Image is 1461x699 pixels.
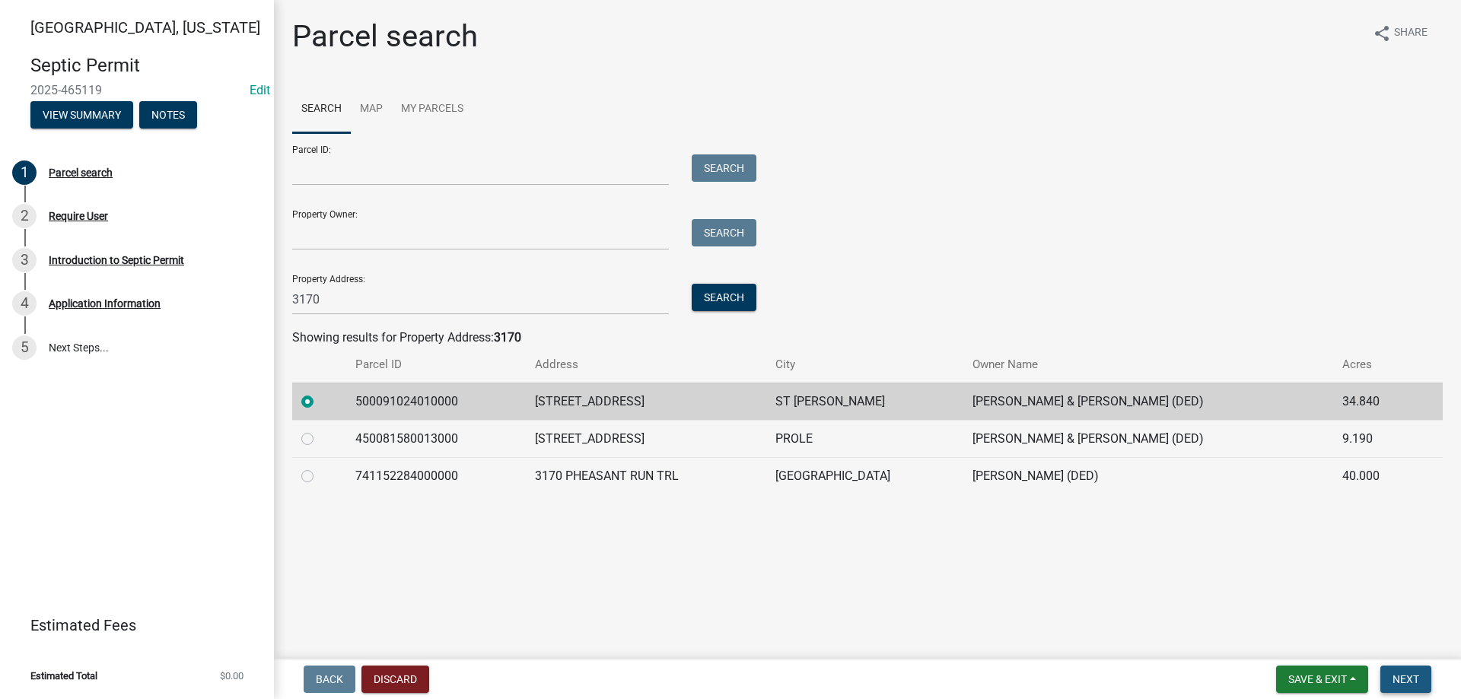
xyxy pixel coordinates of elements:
div: Application Information [49,298,161,309]
button: Search [692,154,756,182]
td: [PERSON_NAME] & [PERSON_NAME] (DED) [963,383,1333,420]
th: Address [526,347,766,383]
span: $0.00 [220,671,243,681]
div: 5 [12,335,37,360]
td: [PERSON_NAME] (DED) [963,457,1333,494]
td: [GEOGRAPHIC_DATA] [766,457,963,494]
td: PROLE [766,420,963,457]
td: 500091024010000 [346,383,526,420]
td: 9.190 [1333,420,1415,457]
div: 3 [12,248,37,272]
i: share [1373,24,1391,43]
div: 1 [12,160,37,185]
span: Next [1393,673,1419,685]
span: Share [1394,24,1428,43]
wm-modal-confirm: Edit Application Number [250,83,270,97]
th: Parcel ID [346,347,526,383]
button: View Summary [30,101,133,129]
span: 2025-465119 [30,83,243,97]
td: [STREET_ADDRESS] [526,420,766,457]
button: Search [692,284,756,311]
div: Require User [49,211,108,221]
span: Estimated Total [30,671,97,681]
th: City [766,347,963,383]
button: Next [1380,666,1431,693]
div: Showing results for Property Address: [292,329,1443,347]
td: 450081580013000 [346,420,526,457]
strong: 3170 [494,330,521,345]
span: [GEOGRAPHIC_DATA], [US_STATE] [30,18,260,37]
span: Back [316,673,343,685]
a: Estimated Fees [12,610,250,640]
td: 741152284000000 [346,457,526,494]
div: 4 [12,291,37,316]
td: [STREET_ADDRESS] [526,383,766,420]
td: 40.000 [1333,457,1415,494]
a: Map [351,85,392,134]
a: Search [292,85,351,134]
a: Edit [250,83,270,97]
div: Parcel search [49,167,113,178]
button: Discard [361,666,429,693]
a: My Parcels [392,85,473,134]
button: shareShare [1361,18,1440,48]
th: Owner Name [963,347,1333,383]
td: 34.840 [1333,383,1415,420]
button: Notes [139,101,197,129]
div: Introduction to Septic Permit [49,255,184,265]
span: Save & Exit [1288,673,1347,685]
td: 3170 PHEASANT RUN TRL [526,457,766,494]
td: ST [PERSON_NAME] [766,383,963,420]
td: [PERSON_NAME] & [PERSON_NAME] (DED) [963,420,1333,457]
button: Search [692,219,756,246]
h4: Septic Permit [30,55,262,77]
wm-modal-confirm: Summary [30,110,133,122]
h1: Parcel search [292,18,478,55]
button: Back [304,666,355,693]
th: Acres [1333,347,1415,383]
wm-modal-confirm: Notes [139,110,197,122]
div: 2 [12,204,37,228]
button: Save & Exit [1276,666,1368,693]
